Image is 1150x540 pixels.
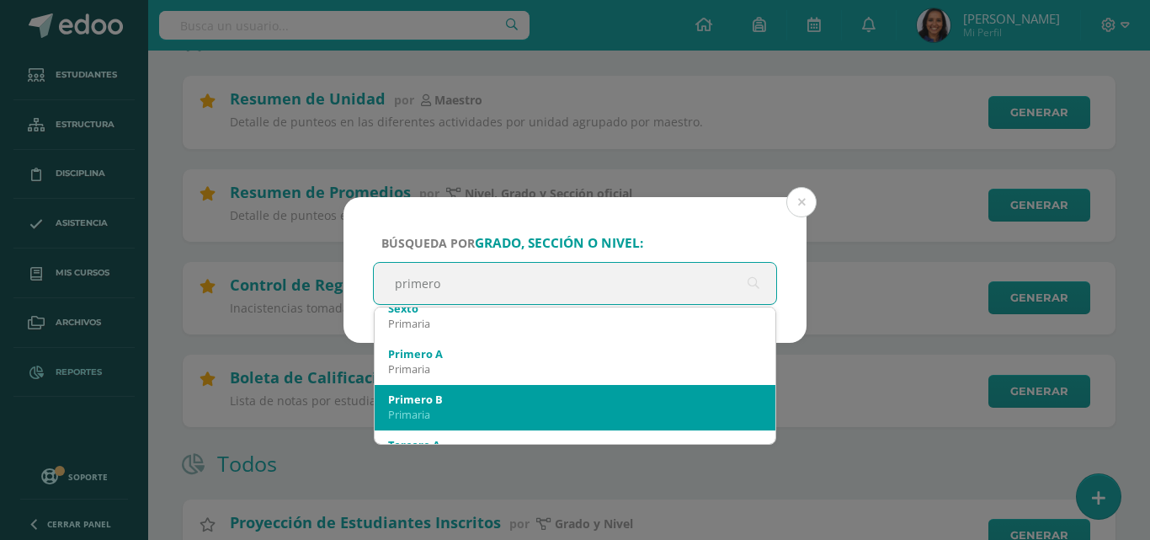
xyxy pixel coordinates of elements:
div: Primaria [388,361,762,377]
div: Sexto [388,301,762,316]
div: Tercero A [388,437,762,452]
strong: grado, sección o nivel: [475,234,643,252]
input: ej. Primero primaria, etc. [374,263,776,304]
span: Búsqueda por [381,235,643,251]
div: Primero A [388,346,762,361]
div: Primaria [388,316,762,331]
div: Primero B [388,392,762,407]
div: Primaria [388,407,762,422]
button: Close (Esc) [786,187,817,217]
